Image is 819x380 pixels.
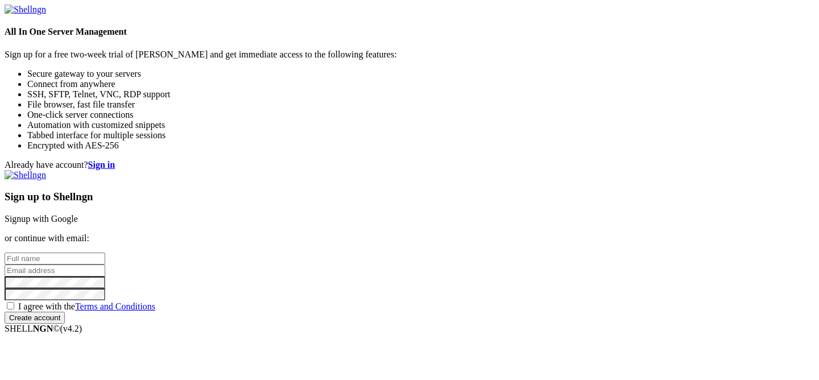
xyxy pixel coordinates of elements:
[27,141,814,151] li: Encrypted with AES-256
[7,302,14,309] input: I agree with theTerms and Conditions
[5,49,814,60] p: Sign up for a free two-week trial of [PERSON_NAME] and get immediate access to the following feat...
[5,170,46,180] img: Shellngn
[75,301,155,311] a: Terms and Conditions
[18,301,155,311] span: I agree with the
[27,130,814,141] li: Tabbed interface for multiple sessions
[27,69,814,79] li: Secure gateway to your servers
[5,324,82,333] span: SHELL ©
[27,100,814,110] li: File browser, fast file transfer
[27,79,814,89] li: Connect from anywhere
[5,265,105,276] input: Email address
[5,5,46,15] img: Shellngn
[5,191,814,203] h3: Sign up to Shellngn
[27,120,814,130] li: Automation with customized snippets
[5,27,814,37] h4: All In One Server Management
[5,233,814,243] p: or continue with email:
[27,89,814,100] li: SSH, SFTP, Telnet, VNC, RDP support
[5,312,65,324] input: Create account
[5,253,105,265] input: Full name
[88,160,115,170] a: Sign in
[5,160,814,170] div: Already have account?
[5,214,78,224] a: Signup with Google
[33,324,53,333] b: NGN
[60,324,82,333] span: 4.2.0
[27,110,814,120] li: One-click server connections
